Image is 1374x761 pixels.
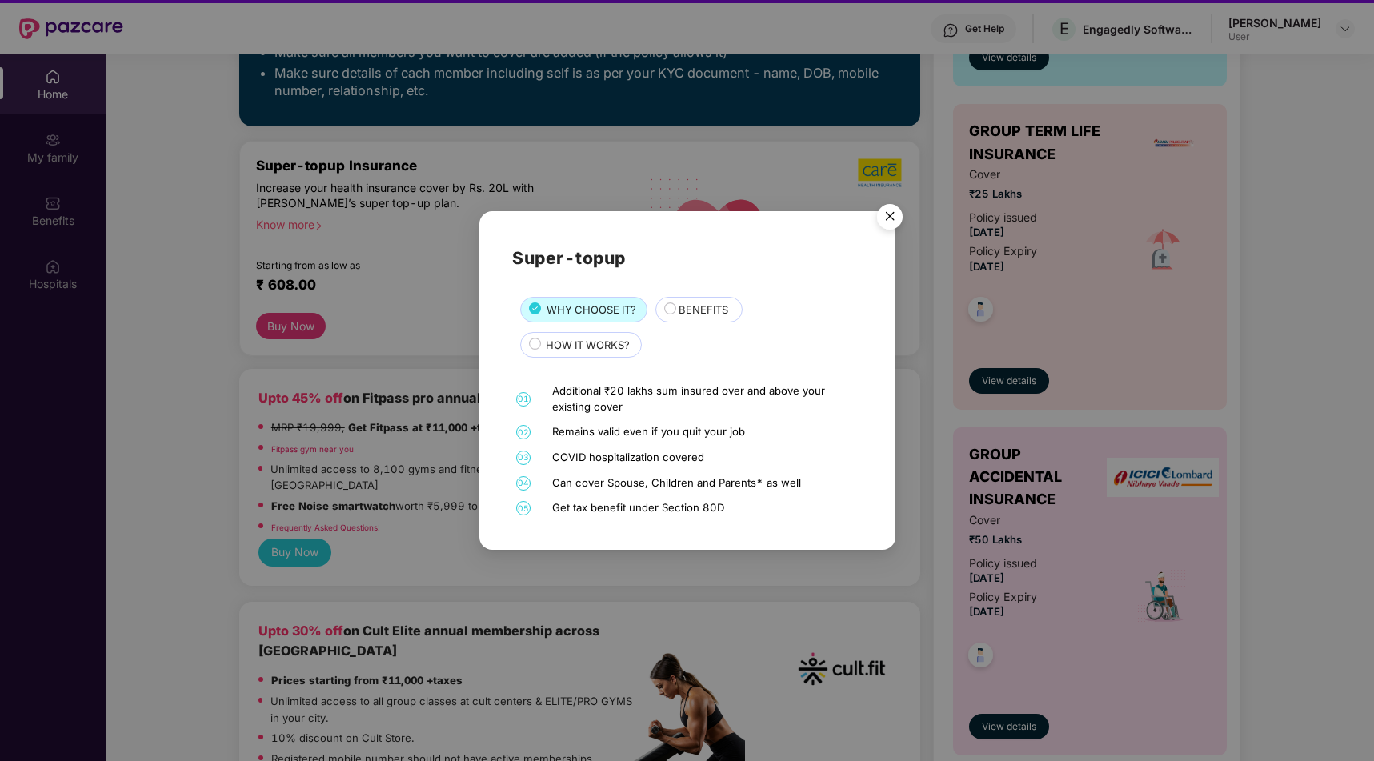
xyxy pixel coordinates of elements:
[547,302,636,318] span: WHY CHOOSE IT?
[552,424,858,440] div: Remains valid even if you quit your job
[679,302,728,318] span: BENEFITS
[512,245,861,271] h2: Super-topup
[516,392,531,407] span: 01
[516,451,531,465] span: 03
[867,197,912,242] img: svg+xml;base64,PHN2ZyB4bWxucz0iaHR0cDovL3d3dy53My5vcmcvMjAwMC9zdmciIHdpZHRoPSI1NiIgaGVpZ2h0PSI1Ni...
[552,450,858,466] div: COVID hospitalization covered
[546,337,630,353] span: HOW IT WORKS?
[516,476,531,491] span: 04
[552,500,858,516] div: Get tax benefit under Section 80D
[867,196,911,239] button: Close
[516,425,531,439] span: 02
[552,475,858,491] div: Can cover Spouse, Children and Parents* as well
[516,501,531,515] span: 05
[552,383,858,415] div: Additional ₹20 lakhs sum insured over and above your existing cover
